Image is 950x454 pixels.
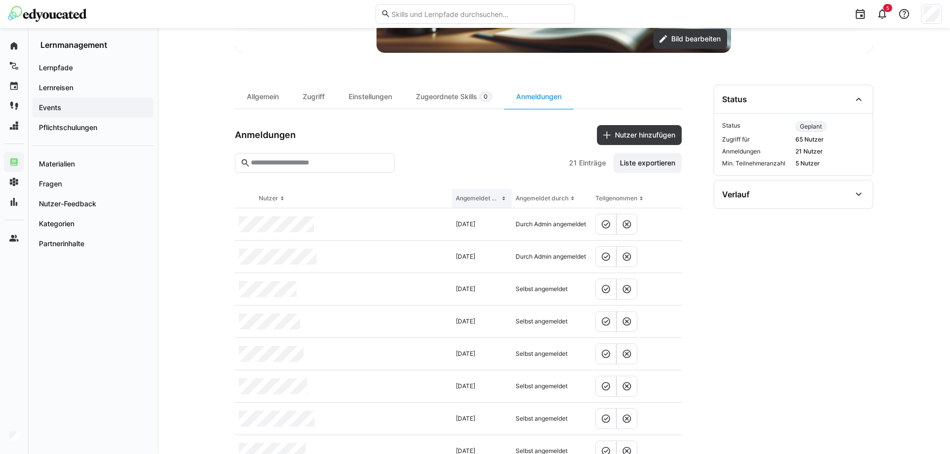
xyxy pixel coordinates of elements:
[722,94,747,104] div: Status
[390,9,569,18] input: Skills und Lernpfade durchsuchen…
[235,85,291,109] div: Allgemein
[722,136,791,144] span: Zugriff für
[456,253,475,261] span: [DATE]
[653,29,727,49] button: Bild bearbeiten
[722,189,750,199] div: Verlauf
[235,130,296,141] h3: Anmeldungen
[516,220,586,228] span: Durch Admin angemeldet
[516,317,568,325] span: Selbst angemeldet
[579,158,606,168] span: Einträge
[886,5,889,11] span: 5
[337,85,404,109] div: Einstellungen
[456,285,475,293] span: [DATE]
[404,85,504,109] div: Zugeordnete Skills
[618,158,677,168] span: Liste exportieren
[456,350,475,358] span: [DATE]
[291,85,337,109] div: Zugriff
[795,136,865,144] span: 65 Nutzer
[484,93,488,101] span: 0
[516,285,568,293] span: Selbst angemeldet
[595,194,637,202] div: Teilgenommen
[516,194,569,202] div: Angemeldet durch
[613,130,677,140] span: Nutzer hinzufügen
[597,125,682,145] button: Nutzer hinzufügen
[504,85,573,109] div: Anmeldungen
[613,153,682,173] button: Liste exportieren
[456,382,475,390] span: [DATE]
[516,382,568,390] span: Selbst angemeldet
[456,220,475,228] span: [DATE]
[456,194,500,202] div: Angemeldet am
[259,194,278,202] div: Nutzer
[516,415,568,423] span: Selbst angemeldet
[456,317,475,325] span: [DATE]
[722,159,791,167] span: Min. Teilnehmeranzahl
[456,415,475,423] span: [DATE]
[722,122,791,132] span: Status
[800,123,822,131] span: Geplant
[670,34,722,44] span: Bild bearbeiten
[516,253,586,261] span: Durch Admin angemeldet
[516,350,568,358] span: Selbst angemeldet
[722,148,791,155] span: Anmeldungen
[795,159,865,167] span: 5 Nutzer
[795,148,865,155] span: 21 Nutzer
[569,158,577,168] span: 21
